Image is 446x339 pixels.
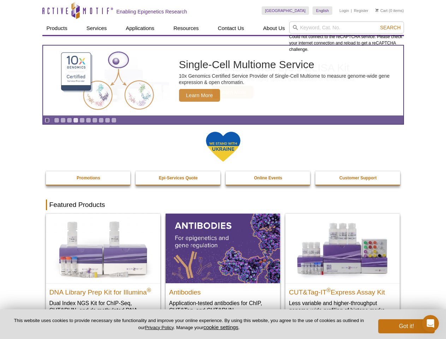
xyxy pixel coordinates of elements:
[339,8,349,13] a: Login
[289,285,396,296] h2: CUT&Tag-IT Express Assay Kit
[169,285,276,296] h2: Antibodies
[166,214,280,283] img: All Antibodies
[289,22,404,34] input: Keyword, Cat. No.
[105,118,110,123] a: Go to slide 9
[339,176,376,180] strong: Customer Support
[49,285,157,296] h2: DNA Library Prep Kit for Illumina
[206,131,241,162] img: We Stand With Ukraine
[169,299,276,314] p: Application-tested antibodies for ChIP, CUT&Tag, and CUT&RUN.
[315,171,401,185] a: Customer Support
[378,319,435,333] button: Got it!
[46,200,400,210] h2: Featured Products
[86,118,91,123] a: Go to slide 6
[259,22,289,35] a: About Us
[289,22,404,53] div: Could not connect to the reCAPTCHA service. Please check your internet connection and reload to g...
[166,214,280,321] a: All Antibodies Antibodies Application-tested antibodies for ChIP, CUT&Tag, and CUT&RUN.
[179,89,220,102] span: Learn More
[92,118,97,123] a: Go to slide 7
[121,22,159,35] a: Applications
[54,118,59,123] a: Go to slide 1
[54,48,160,113] img: Single-Cell Multiome Service
[422,315,439,332] iframe: Intercom live chat
[117,8,187,15] h2: Enabling Epigenetics Research
[169,22,203,35] a: Resources
[46,214,160,283] img: DNA Library Prep Kit for Illumina
[145,325,173,330] a: Privacy Policy
[375,8,379,12] img: Your Cart
[159,176,198,180] strong: Epi-Services Quote
[46,171,131,185] a: Promotions
[254,176,282,180] strong: Online Events
[375,6,404,15] li: (0 items)
[44,118,50,123] a: Toggle autoplay
[147,287,151,293] sup: ®
[214,22,248,35] a: Contact Us
[203,324,238,330] button: cookie settings
[82,22,111,35] a: Services
[111,118,117,123] a: Go to slide 10
[46,214,160,328] a: DNA Library Prep Kit for Illumina DNA Library Prep Kit for Illumina® Dual Index NGS Kit for ChIP-...
[378,24,403,31] button: Search
[351,6,352,15] li: |
[179,73,400,85] p: 10x Genomics Certified Service Provider of Single-Cell Multiome to measure genome-wide gene expre...
[42,22,72,35] a: Products
[179,59,400,70] h2: Single-Cell Multiome Service
[285,214,400,321] a: CUT&Tag-IT® Express Assay Kit CUT&Tag-IT®Express Assay Kit Less variable and higher-throughput ge...
[226,171,311,185] a: Online Events
[60,118,66,123] a: Go to slide 2
[327,287,331,293] sup: ®
[313,6,332,15] a: English
[43,46,403,115] article: Single-Cell Multiome Service
[49,299,157,321] p: Dual Index NGS Kit for ChIP-Seq, CUT&RUN, and ds methylated DNA assays.
[380,25,400,30] span: Search
[73,118,78,123] a: Go to slide 4
[375,8,388,13] a: Cart
[67,118,72,123] a: Go to slide 3
[354,8,368,13] a: Register
[99,118,104,123] a: Go to slide 8
[43,46,403,115] a: Single-Cell Multiome Service Single-Cell Multiome Service 10x Genomics Certified Service Provider...
[77,176,100,180] strong: Promotions
[262,6,309,15] a: [GEOGRAPHIC_DATA]
[11,317,367,331] p: This website uses cookies to provide necessary site functionality and improve your online experie...
[136,171,221,185] a: Epi-Services Quote
[285,214,400,283] img: CUT&Tag-IT® Express Assay Kit
[289,299,396,314] p: Less variable and higher-throughput genome-wide profiling of histone marks​.
[79,118,85,123] a: Go to slide 5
